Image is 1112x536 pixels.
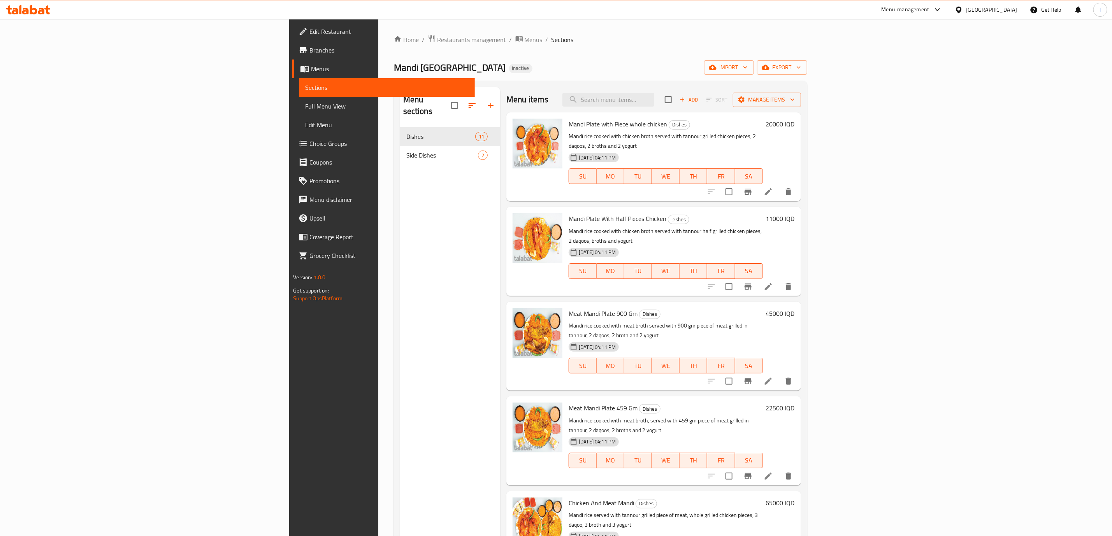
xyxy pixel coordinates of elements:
span: Promotions [309,176,469,186]
span: Dishes [639,405,660,413]
p: Mandi rice cooked with chicken broth served with tannour grilled chicken pieces, 2 daqoos, 2 brot... [569,131,762,151]
button: SU [569,358,597,373]
a: Menu disclaimer [292,190,475,209]
span: Branches [309,46,469,55]
h6: 45000 IQD [766,308,795,319]
span: Dishes [668,215,689,224]
span: Add [678,95,699,104]
span: Full Menu View [305,102,469,111]
button: SA [735,263,763,279]
span: WE [655,360,676,371]
span: Inactive [509,65,532,72]
button: FR [707,168,735,184]
p: Mandi rice cooked with meat broth, served with 459 gm piece of meat grilled in tannour, 2 daqoos,... [569,416,762,435]
button: delete [779,372,798,391]
span: Dishes [636,499,657,508]
span: SA [738,265,760,277]
nav: Menu sections [400,124,500,168]
span: MO [600,360,621,371]
span: SU [572,265,594,277]
button: MO [597,358,624,373]
span: import [710,63,748,72]
span: Menus [311,64,469,74]
button: delete [779,277,798,296]
a: Branches [292,41,475,60]
span: TU [627,265,649,277]
span: l [1100,5,1101,14]
span: Chicken And Meat Mandi [569,497,634,509]
span: Sections [552,35,574,44]
span: WE [655,171,676,182]
span: 11 [476,133,487,140]
span: 2 [478,152,487,159]
p: Mandi rice served with tannour grilled piece of meat, whole grilled chicken pieces, 3 daqoo, 3 br... [569,510,762,530]
span: Dishes [406,132,475,141]
button: import [704,60,754,75]
span: MO [600,455,621,466]
span: [DATE] 04:11 PM [576,154,619,161]
a: Coupons [292,153,475,172]
button: Branch-specific-item [739,277,757,296]
span: Edit Menu [305,120,469,130]
span: SA [738,455,760,466]
span: Select to update [721,468,737,484]
button: SU [569,453,597,468]
li: / [509,35,512,44]
span: Grocery Checklist [309,251,469,260]
span: FR [710,171,732,182]
button: WE [652,453,680,468]
button: TH [680,358,707,373]
span: Manage items [739,95,795,105]
button: TH [680,263,707,279]
span: Mandi Plate With Half Pieces Chicken [569,213,666,224]
a: Menus [515,35,543,45]
span: TU [627,455,649,466]
a: Choice Groups [292,134,475,153]
span: Side Dishes [406,151,478,160]
span: SU [572,455,594,466]
span: Mandi [GEOGRAPHIC_DATA] [394,59,506,76]
button: WE [652,263,680,279]
button: delete [779,467,798,485]
span: MO [600,265,621,277]
h2: Menu items [506,94,549,105]
a: Edit menu item [764,471,773,481]
span: 1.0.0 [314,272,326,282]
a: Edit menu item [764,187,773,196]
span: Select to update [721,373,737,389]
button: TU [624,453,652,468]
span: Edit Restaurant [309,27,469,36]
button: SA [735,453,763,468]
button: delete [779,182,798,201]
span: TH [683,171,704,182]
p: Mandi rice cooked with meat broth served with 900 gm piece of meat grilled in tannour, 2 daqoos, ... [569,321,762,340]
button: FR [707,263,735,279]
button: Add [676,94,701,106]
span: Select all sections [446,97,463,114]
button: TH [680,168,707,184]
span: WE [655,265,676,277]
a: Grocery Checklist [292,246,475,265]
div: [GEOGRAPHIC_DATA] [966,5,1017,14]
div: Inactive [509,64,532,73]
span: TH [683,360,704,371]
img: Meat Mandi Plate 459 Gm [513,403,562,452]
a: Menus [292,60,475,78]
a: Full Menu View [299,97,475,116]
button: SA [735,168,763,184]
button: MO [597,453,624,468]
span: MO [600,171,621,182]
span: SU [572,360,594,371]
span: export [763,63,801,72]
span: Mandi Plate with Piece whole chicken [569,118,667,130]
span: SU [572,171,594,182]
span: Select to update [721,184,737,200]
span: Choice Groups [309,139,469,148]
span: Menus [525,35,543,44]
h6: 11000 IQD [766,213,795,224]
span: Select section [660,91,676,108]
a: Edit Restaurant [292,22,475,41]
span: Version: [293,272,312,282]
